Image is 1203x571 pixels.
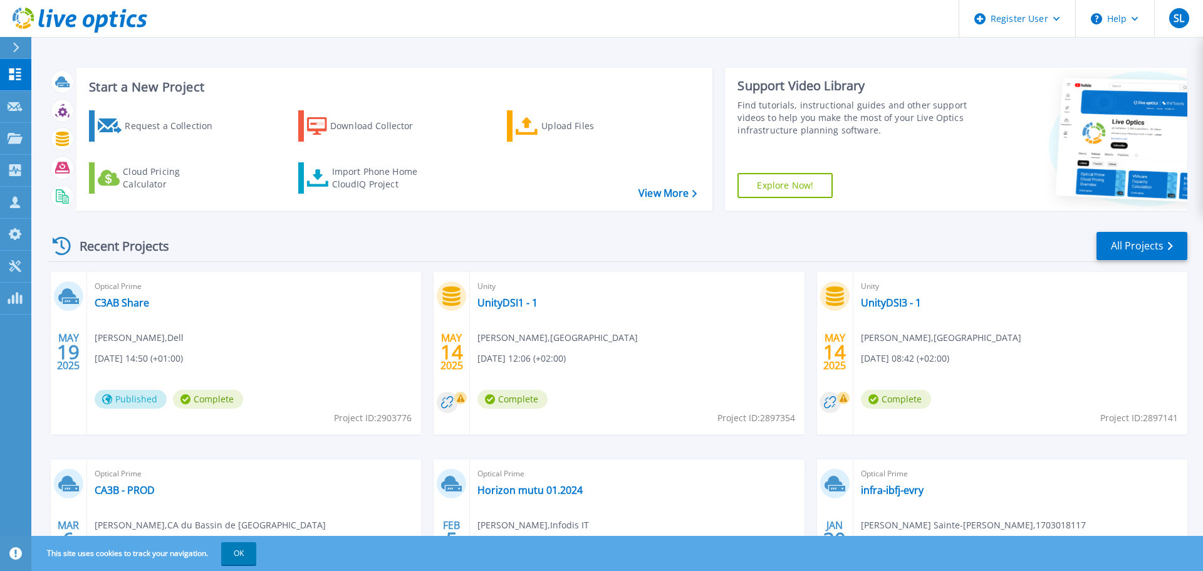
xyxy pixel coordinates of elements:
[95,390,167,409] span: Published
[737,78,973,94] div: Support Video Library
[737,99,973,137] div: Find tutorials, instructional guides and other support videos to help you make the most of your L...
[861,331,1021,345] span: [PERSON_NAME] , [GEOGRAPHIC_DATA]
[1174,13,1184,23] span: SL
[737,173,833,198] a: Explore Now!
[95,467,414,481] span: Optical Prime
[95,352,183,365] span: [DATE] 14:50 (+01:00)
[123,165,223,191] div: Cloud Pricing Calculator
[440,329,464,375] div: MAY 2025
[125,113,225,139] div: Request a Collection
[477,467,796,481] span: Optical Prime
[95,484,155,496] a: CA3B - PROD
[861,352,949,365] span: [DATE] 08:42 (+02:00)
[477,390,548,409] span: Complete
[717,411,795,425] span: Project ID: 2897354
[861,390,931,409] span: Complete
[95,296,149,309] a: C3AB Share
[221,542,256,565] button: OK
[440,516,464,562] div: FEB 2025
[298,110,438,142] a: Download Collector
[89,80,697,94] h3: Start a New Project
[1100,411,1178,425] span: Project ID: 2897141
[63,534,74,545] span: 6
[173,390,243,409] span: Complete
[861,467,1180,481] span: Optical Prime
[823,534,846,545] span: 30
[861,484,924,496] a: infra-ibfj-evry
[1096,232,1187,260] a: All Projects
[638,187,697,199] a: View More
[861,296,921,309] a: UnityDSI3 - 1
[541,113,642,139] div: Upload Files
[89,162,229,194] a: Cloud Pricing Calculator
[823,347,846,357] span: 14
[95,280,414,293] span: Optical Prime
[95,518,326,532] span: [PERSON_NAME] , CA du Bassin de [GEOGRAPHIC_DATA]
[861,280,1180,293] span: Unity
[56,329,80,375] div: MAY 2025
[477,518,589,532] span: [PERSON_NAME] , Infodis IT
[95,331,184,345] span: [PERSON_NAME] , Dell
[34,542,256,565] span: This site uses cookies to track your navigation.
[48,231,186,261] div: Recent Projects
[56,516,80,562] div: MAR 2025
[446,534,457,545] span: 5
[823,329,846,375] div: MAY 2025
[507,110,647,142] a: Upload Files
[477,352,566,365] span: [DATE] 12:06 (+02:00)
[861,518,1086,532] span: [PERSON_NAME] Sainte-[PERSON_NAME] , 1703018117
[477,296,538,309] a: UnityDSI1 - 1
[89,110,229,142] a: Request a Collection
[823,516,846,562] div: JAN 2025
[57,347,80,357] span: 19
[330,113,430,139] div: Download Collector
[477,331,638,345] span: [PERSON_NAME] , [GEOGRAPHIC_DATA]
[332,165,430,191] div: Import Phone Home CloudIQ Project
[477,484,583,496] a: Horizon mutu 01.2024
[334,411,412,425] span: Project ID: 2903776
[477,280,796,293] span: Unity
[440,347,463,357] span: 14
